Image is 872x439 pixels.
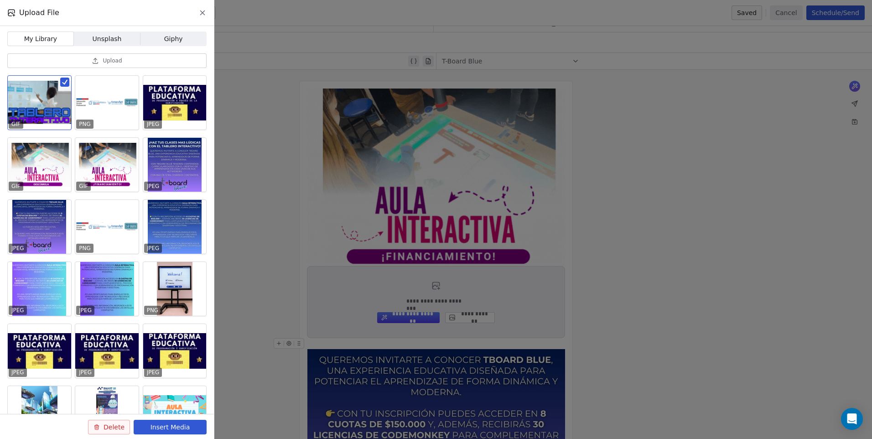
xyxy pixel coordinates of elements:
p: JPEG [79,369,92,376]
span: Upload File [19,7,59,18]
p: GIF [79,183,88,190]
p: JPEG [147,183,160,190]
span: Unsplash [93,34,122,44]
p: JPEG [147,245,160,252]
p: GIF [11,183,21,190]
p: JPEG [147,120,160,128]
p: PNG [79,120,91,128]
p: JPEG [79,307,92,314]
p: JPEG [11,245,24,252]
button: Delete [88,420,130,434]
p: PNG [79,245,91,252]
p: JPEG [147,369,160,376]
div: Open Intercom Messenger [841,408,863,430]
p: GIF [11,120,21,128]
span: Giphy [164,34,183,44]
span: Upload [103,57,122,64]
p: PNG [147,307,159,314]
p: JPEG [11,307,24,314]
p: JPEG [11,369,24,376]
button: Upload [7,53,207,68]
button: Insert Media [134,420,207,434]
